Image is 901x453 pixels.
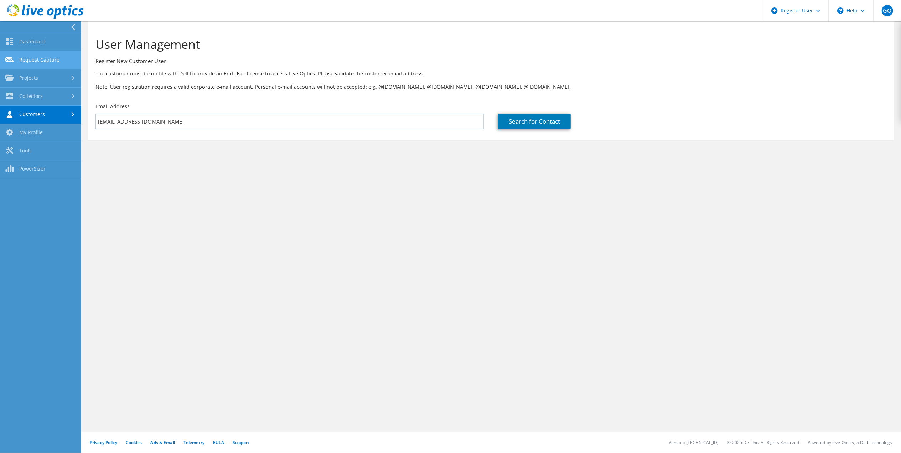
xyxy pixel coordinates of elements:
h1: User Management [95,37,883,52]
label: Email Address [95,103,130,110]
li: Powered by Live Optics, a Dell Technology [808,439,892,446]
a: Ads & Email [151,439,175,446]
span: GO [882,5,893,16]
a: Support [233,439,249,446]
a: EULA [213,439,224,446]
a: Cookies [126,439,142,446]
a: Search for Contact [498,114,571,129]
a: Privacy Policy [90,439,117,446]
h3: Register New Customer User [95,57,887,65]
li: Version: [TECHNICAL_ID] [669,439,719,446]
svg: \n [837,7,844,14]
a: Telemetry [183,439,204,446]
li: © 2025 Dell Inc. All Rights Reserved [727,439,799,446]
p: Note: User registration requires a valid corporate e-mail account. Personal e-mail accounts will ... [95,83,887,91]
p: The customer must be on file with Dell to provide an End User license to access Live Optics. Plea... [95,70,887,78]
